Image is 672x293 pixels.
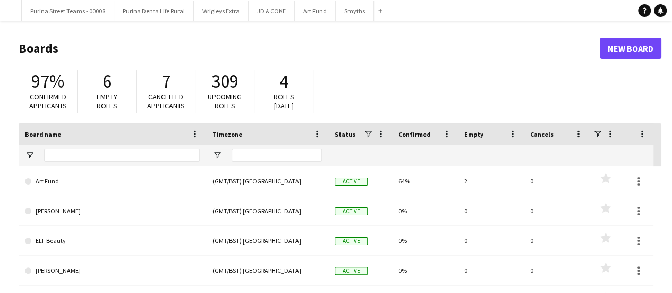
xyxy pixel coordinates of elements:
div: 2 [458,166,524,196]
div: 0 [458,226,524,255]
span: 97% [31,70,64,93]
div: 0 [524,196,590,225]
div: (GMT/BST) [GEOGRAPHIC_DATA] [206,166,328,196]
button: Purina Street Teams - 00008 [22,1,114,21]
button: Purina Denta Life Rural [114,1,194,21]
input: Board name Filter Input [44,149,200,162]
div: 0% [392,226,458,255]
span: Confirmed [398,130,431,138]
button: Smyths [336,1,374,21]
span: Active [335,267,368,275]
input: Timezone Filter Input [232,149,322,162]
div: 0 [524,166,590,196]
div: 0 [524,256,590,285]
a: ELF Beauty [25,226,200,256]
h1: Boards [19,40,600,56]
button: Open Filter Menu [25,150,35,160]
div: (GMT/BST) [GEOGRAPHIC_DATA] [206,226,328,255]
div: 0% [392,196,458,225]
div: (GMT/BST) [GEOGRAPHIC_DATA] [206,196,328,225]
span: Cancels [530,130,554,138]
span: Cancelled applicants [147,92,185,111]
span: Board name [25,130,61,138]
span: Active [335,237,368,245]
div: 0% [392,256,458,285]
a: [PERSON_NAME] [25,196,200,226]
div: 0 [458,196,524,225]
button: Open Filter Menu [212,150,222,160]
span: Active [335,178,368,186]
div: 64% [392,166,458,196]
span: Status [335,130,355,138]
button: Wrigleys Extra [194,1,249,21]
span: Roles [DATE] [274,92,294,111]
button: Art Fund [295,1,336,21]
a: Art Fund [25,166,200,196]
span: Empty [464,130,483,138]
button: JD & COKE [249,1,295,21]
span: Upcoming roles [208,92,242,111]
span: Confirmed applicants [29,92,67,111]
span: 7 [161,70,171,93]
div: 0 [524,226,590,255]
span: Active [335,207,368,215]
span: Timezone [212,130,242,138]
span: 4 [279,70,288,93]
a: New Board [600,38,661,59]
div: (GMT/BST) [GEOGRAPHIC_DATA] [206,256,328,285]
span: 309 [211,70,239,93]
span: Empty roles [97,92,117,111]
div: 0 [458,256,524,285]
span: 6 [103,70,112,93]
a: [PERSON_NAME] [25,256,200,286]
